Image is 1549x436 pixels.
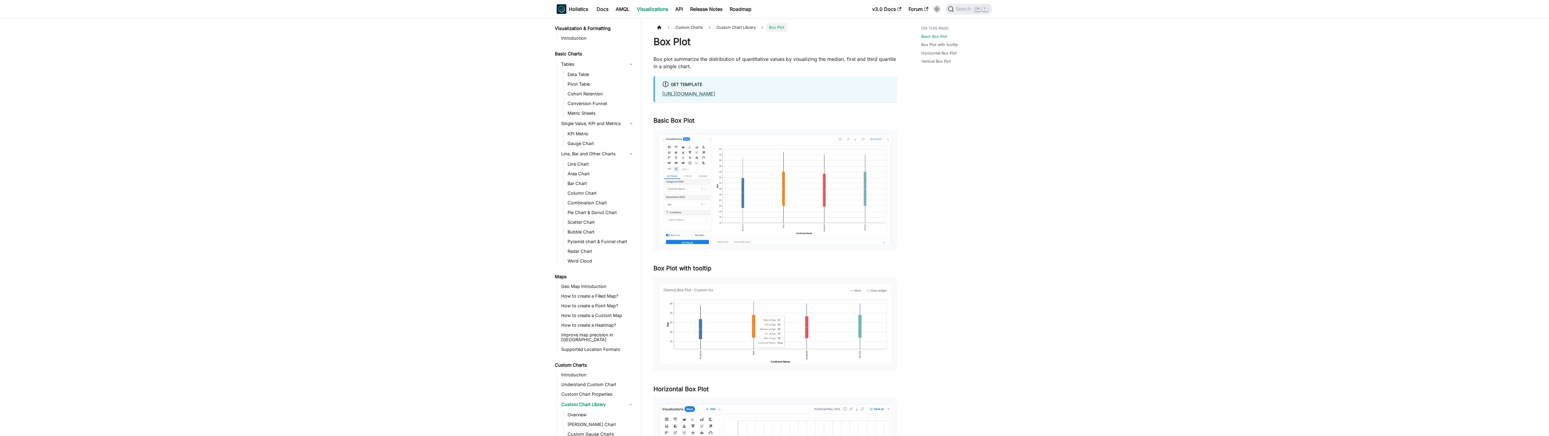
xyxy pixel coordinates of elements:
[672,4,686,14] a: API
[559,311,636,320] a: How to create a Custom Map
[982,6,988,12] kbd: K
[945,4,992,15] button: Search (Ctrl+K)
[905,4,932,14] a: Forum
[593,4,612,14] a: Docs
[566,109,636,117] a: Metric Sheets
[653,23,665,32] a: Home page
[566,170,636,178] a: Area Chart
[559,390,636,398] a: Custom Chart Properties
[921,42,958,48] a: Box Plot with tooltip
[559,282,636,291] a: Geo Map Introduction
[686,4,726,14] a: Release Notes
[869,4,905,14] a: v3.0 Docs
[559,119,636,128] a: Single Value, KPI and Metrics
[566,130,636,138] a: KPI Metric
[559,302,636,310] a: How to create a Point Map?
[566,199,636,207] a: Combination Chart
[559,400,625,409] a: Custom Chart Library
[766,23,787,32] span: Box Plot
[551,18,641,436] nav: Docs sidebar
[566,247,636,256] a: Radar Chart
[566,420,636,429] a: [PERSON_NAME] Chart
[653,385,897,393] h3: Horizontal Box Plot
[557,4,566,14] img: Holistics
[566,90,636,98] a: Cohort Retention
[559,371,636,379] a: Introduction
[566,160,636,168] a: Line Chart
[566,99,636,108] a: Conversion Funnel
[553,50,636,58] a: Basic Charts
[566,139,636,148] a: Gauge Chart
[633,4,672,14] a: Visualizations
[566,411,636,419] a: Overview
[566,208,636,217] a: Pie Chart & Donut Chart
[559,331,636,344] a: Improve map precision in [GEOGRAPHIC_DATA]
[559,292,636,300] a: How to create a Filled Map?
[662,81,890,89] div: Get Template
[559,149,636,159] a: Line, Bar and Other Charts
[921,34,947,39] a: Basic Box Plot
[566,179,636,188] a: Bar Chart
[559,345,636,354] a: Supported Location Formats
[921,50,957,56] a: Horizontal Box Plot
[716,25,756,30] span: Custom Chart Library
[713,23,759,32] a: Custom Chart Library
[553,361,636,369] a: Custom Charts
[954,6,975,12] span: Search
[653,265,897,272] h3: Box Plot with tooltip
[612,4,633,14] a: AMQL
[566,257,636,265] a: Word Cloud
[662,91,715,97] a: [URL][DOMAIN_NAME]
[569,5,588,13] b: Holistics
[553,272,636,281] a: Maps
[559,59,636,69] a: Tables
[566,237,636,246] a: Pyramid chart & Funnel chart
[557,4,588,14] a: HolisticsHolistics
[566,80,636,88] a: Pivot Table
[566,70,636,79] a: Data Table
[726,4,755,14] a: Roadmap
[553,24,636,33] a: Visualization & Formatting
[932,4,942,14] button: Switch between dark and light mode (currently light mode)
[921,58,951,64] a: Vertical Box Plot
[653,23,897,32] nav: Breadcrumbs
[653,55,897,70] p: Box plot summarize the distribution of quantitative values by visualizing the median, first and t...
[672,23,706,32] span: Custom Charts
[653,117,897,124] h3: Basic Box Plot
[566,228,636,236] a: Bubble Chart
[559,34,636,42] a: Introduction
[625,400,636,409] button: Collapse sidebar category 'Custom Chart Library'
[566,189,636,197] a: Column Chart
[559,321,636,329] a: How to create a Heatmap?
[566,218,636,226] a: Scatter Chart
[559,380,636,389] a: Understand Custom Chart
[653,36,897,48] h1: Box Plot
